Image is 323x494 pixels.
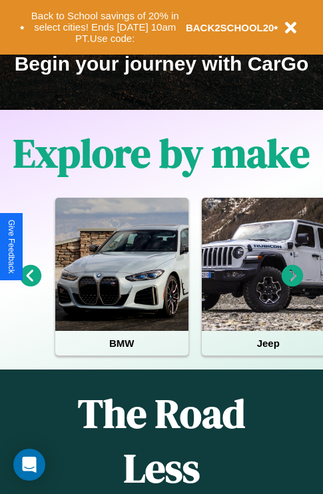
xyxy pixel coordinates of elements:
div: Give Feedback [7,220,16,274]
b: BACK2SCHOOL20 [186,22,274,33]
button: Back to School savings of 20% in select cities! Ends [DATE] 10am PT.Use code: [25,7,186,48]
h1: Explore by make [13,126,310,180]
h4: BMW [55,331,188,356]
div: Open Intercom Messenger [13,449,45,481]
